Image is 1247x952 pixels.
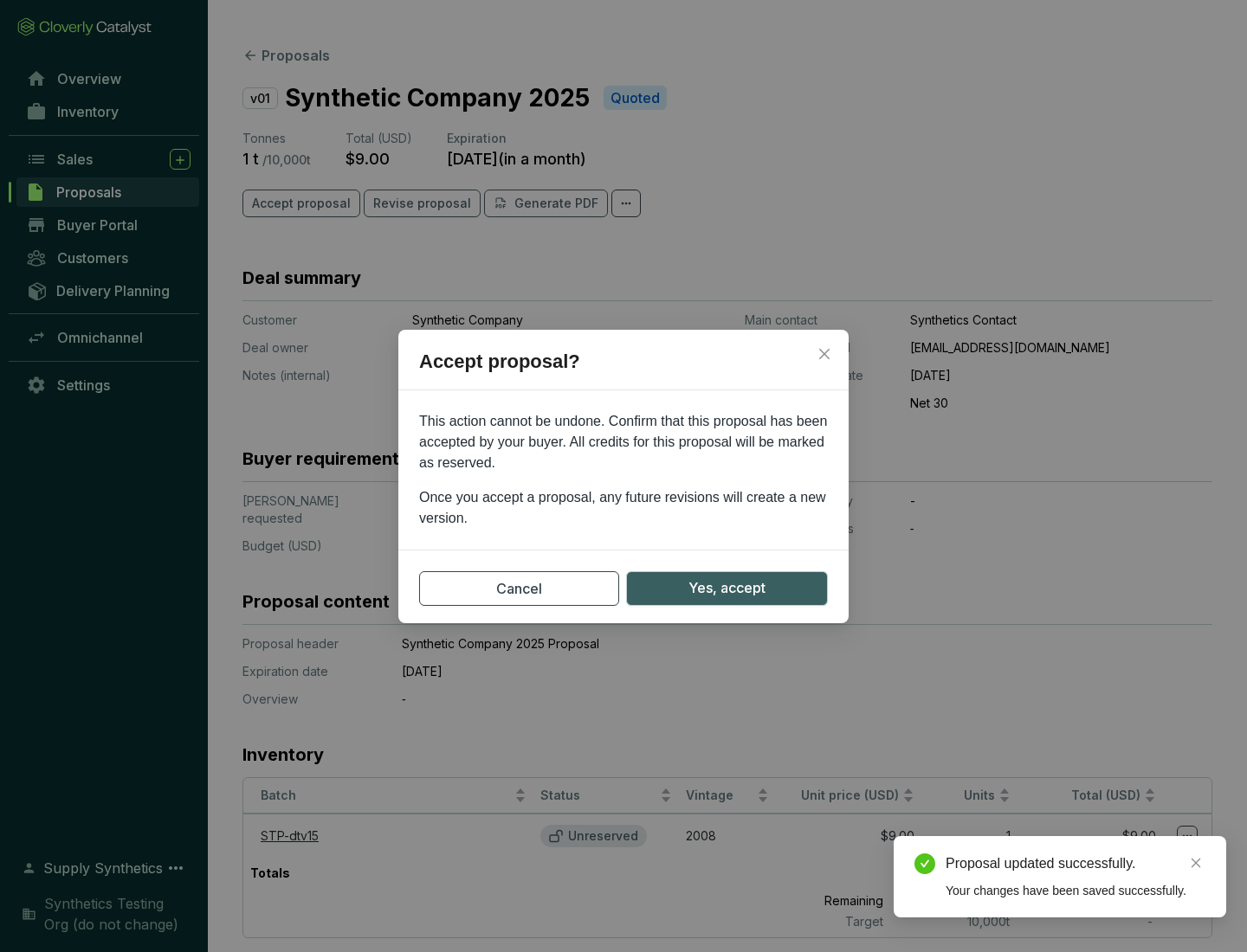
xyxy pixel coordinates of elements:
[688,577,766,599] span: Yes, accept
[1186,853,1205,872] a: Close
[496,578,542,599] span: Cancel
[811,340,838,368] button: Close
[626,571,828,606] button: Yes, accept
[419,571,619,606] button: Cancel
[419,411,828,473] p: This action cannot be undone. Confirm that this proposal has been accepted by your buyer. All cre...
[914,853,935,874] span: check-circle
[398,347,849,390] h2: Accept proposal?
[419,487,828,529] p: Once you accept a proposal, any future revisions will create a new version.
[811,347,838,361] span: Close
[1190,857,1202,869] span: close
[946,881,1205,900] div: Your changes have been saved successfully.
[946,853,1205,874] div: Proposal updated successfully.
[817,347,831,361] span: close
